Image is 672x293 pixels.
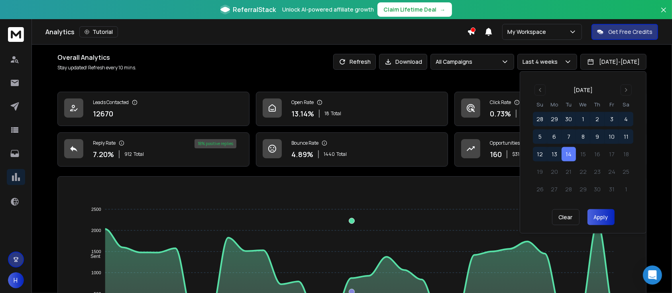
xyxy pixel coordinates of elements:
[552,209,580,225] button: Clear
[590,100,605,109] th: Thursday
[91,270,101,275] tspan: 1000
[336,151,347,157] span: Total
[379,54,427,70] button: Download
[576,112,590,126] button: 1
[608,28,652,36] p: Get Free Credits
[533,100,547,109] th: Sunday
[93,140,116,146] p: Reply Rate
[195,139,236,148] div: 18 % positive replies
[395,58,422,66] p: Download
[454,92,646,126] a: Click Rate0.73%1Total
[576,100,590,109] th: Wednesday
[57,92,250,126] a: Leads Contacted12670
[93,99,129,106] p: Leads Contacted
[283,6,374,14] p: Unlock AI-powered affiliate growth
[619,130,633,144] button: 11
[490,149,502,160] p: 160
[331,110,341,117] span: Total
[93,108,113,119] p: 12670
[533,130,547,144] button: 5
[291,108,314,119] p: 13.14 %
[324,151,335,157] span: 1440
[256,92,448,126] a: Open Rate13.14%18Total
[590,112,605,126] button: 2
[576,130,590,144] button: 8
[291,99,314,106] p: Open Rate
[591,24,658,40] button: Get Free Credits
[574,86,593,94] div: [DATE]
[605,100,619,109] th: Friday
[562,112,576,126] button: 30
[534,85,546,96] button: Go to previous month
[507,28,549,36] p: My Workspace
[490,108,511,119] p: 0.73 %
[233,5,276,14] span: ReferralStack
[588,209,615,225] button: Apply
[291,140,318,146] p: Bounce Rate
[562,147,576,161] button: 14
[547,130,562,144] button: 6
[547,100,562,109] th: Monday
[658,5,669,24] button: Close banner
[436,58,476,66] p: All Campaigns
[93,149,114,160] p: 7.20 %
[562,130,576,144] button: 7
[533,147,547,161] button: 12
[619,112,633,126] button: 4
[490,99,511,106] p: Click Rate
[291,149,313,160] p: 4.89 %
[91,207,101,212] tspan: 2500
[79,26,118,37] button: Tutorial
[84,254,100,259] span: Sent
[57,53,136,62] h1: Overall Analytics
[580,54,646,70] button: [DATE]-[DATE]
[256,132,448,167] a: Bounce Rate4.89%1440Total
[377,2,452,17] button: Claim Lifetime Deal→
[605,112,619,126] button: 3
[57,65,136,71] p: Stay updated! Refresh every 10 mins.
[490,140,520,146] p: Opportunities
[512,151,528,157] p: $ 31870
[8,272,24,288] button: H
[621,85,632,96] button: Go to next month
[124,151,132,157] span: 912
[324,110,329,117] span: 18
[547,147,562,161] button: 13
[562,100,576,109] th: Tuesday
[619,100,633,109] th: Saturday
[590,130,605,144] button: 9
[547,112,562,126] button: 29
[57,132,250,167] a: Reply Rate7.20%912Total18% positive replies
[91,228,101,233] tspan: 2000
[533,112,547,126] button: 28
[643,265,662,285] div: Open Intercom Messenger
[440,6,446,14] span: →
[45,26,467,37] div: Analytics
[523,58,561,66] p: Last 4 weeks
[134,151,144,157] span: Total
[454,132,646,167] a: Opportunities160$31870
[605,130,619,144] button: 10
[350,58,371,66] p: Refresh
[91,249,101,254] tspan: 1500
[333,54,376,70] button: Refresh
